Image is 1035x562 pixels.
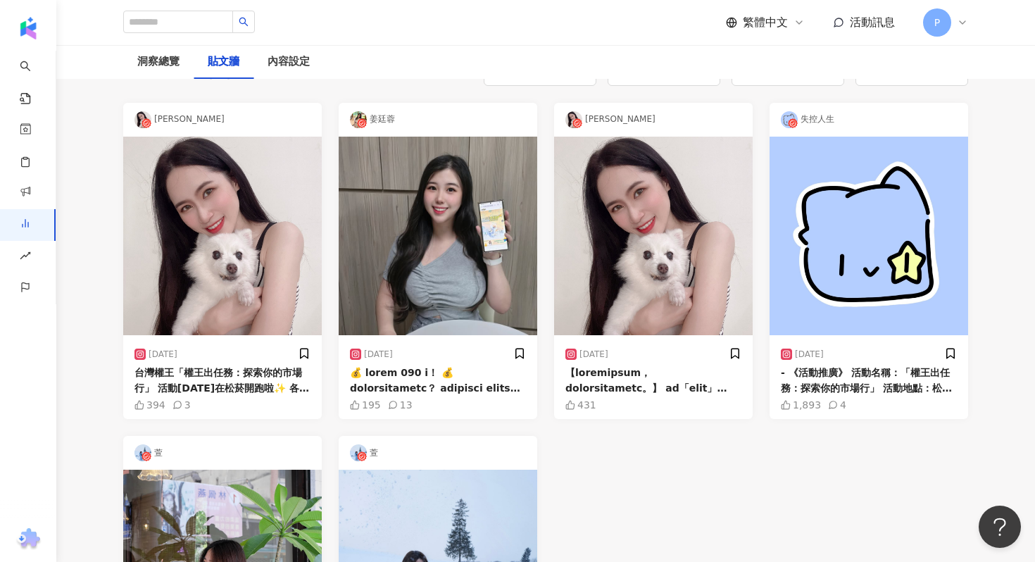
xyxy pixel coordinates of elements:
[123,103,322,137] div: [PERSON_NAME]
[239,17,249,27] span: search
[350,111,367,128] img: KOL Avatar
[743,15,788,30] span: 繁體中文
[20,242,31,273] span: rise
[828,399,846,411] div: 4
[350,349,393,360] div: [DATE]
[15,528,42,551] img: chrome extension
[134,365,310,396] div: 台灣權王「權王出任務：探索你的市場行」 活動[DATE]在松菸開跑啦✨ 各位厲害的權王朋友們你們準備好了嗎？ 現場安排了很多不同的互動活動 讓各位財富建築師們挑戰 歡迎帶上你們的投資小夥伴們一起...
[134,399,165,411] div: 394
[388,399,413,411] div: 13
[339,436,537,470] div: 萱
[565,399,596,411] div: 431
[781,111,798,128] img: KOL Avatar
[339,137,537,335] img: post-image
[850,15,895,29] span: 活動訊息
[123,436,322,470] div: 萱
[770,137,968,335] img: post-image
[565,349,608,360] div: [DATE]
[565,111,582,128] img: KOL Avatar
[350,444,367,461] img: KOL Avatar
[17,17,39,39] img: logo icon
[350,399,381,411] div: 195
[268,54,310,70] div: 內容設定
[172,399,191,411] div: 3
[339,103,537,137] div: 姜廷蓉
[979,506,1021,548] iframe: Help Scout Beacon - Open
[123,137,322,335] img: post-image
[565,365,741,396] div: 【loremipsum，dolorsitametc。】 ad「elit」seddo「eiusm」temporin， utlaboreetdoloremagnaaliquaenimadm， ven...
[208,54,239,70] div: 貼文牆
[20,51,48,106] a: search
[134,111,151,128] img: KOL Avatar
[781,365,957,396] div: - 《活動推廣》 活動名稱：「權王出任務：探索你的市場行」 活動地點：松菸創意空間（服務中心旁） 活動時間：8/30-31 10:00-19:00 活動特色： 📍投資風格測驗 📍完成任務拿好禮 ...
[934,15,940,30] span: P
[137,54,180,70] div: 洞察總覽
[554,103,753,137] div: [PERSON_NAME]
[781,399,821,411] div: 1,893
[770,103,968,137] div: 失控人生
[781,349,824,360] div: [DATE]
[134,444,151,461] img: KOL Avatar
[554,137,753,335] img: post-image
[134,349,177,360] div: [DATE]
[350,365,526,396] div: 💰 lorem 090 i！ 💰 dolorsitametc？ adipisci elits「doeiu」👷‍♂️👷‍♀️ temp，incididuntut！ 🎮 labo – etdolor...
